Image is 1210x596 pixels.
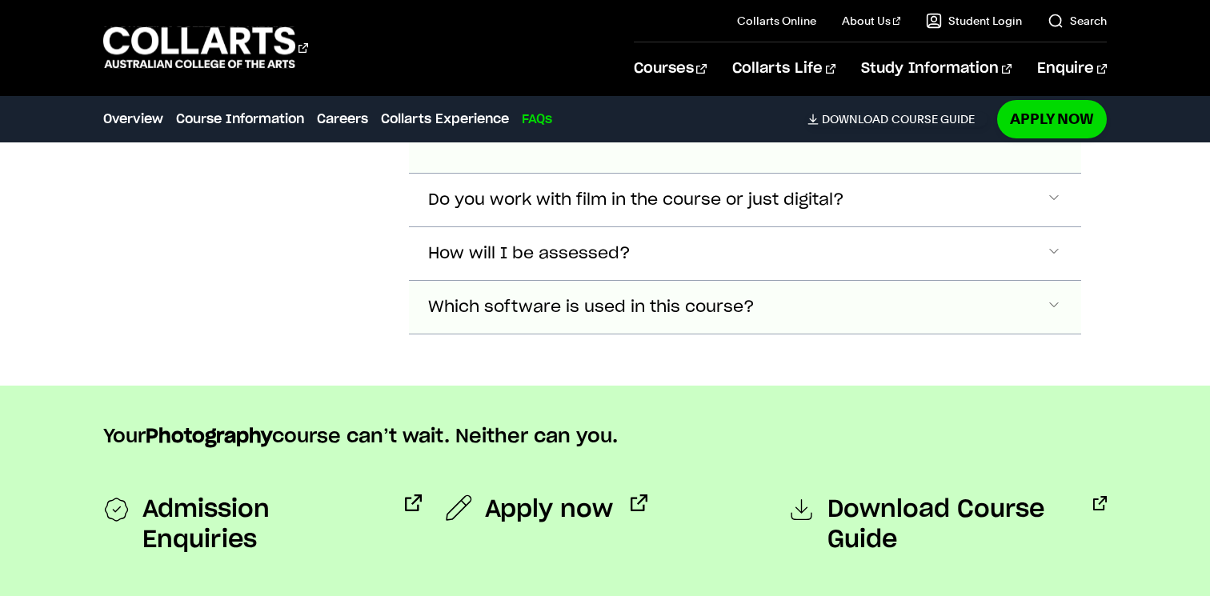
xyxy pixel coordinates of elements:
a: Admission Enquiries [103,494,422,555]
span: Apply now [485,494,613,525]
a: Download Course Guide [788,494,1107,555]
span: Which software is used in this course? [428,298,755,317]
span: Download [822,112,888,126]
a: Search [1048,13,1107,29]
button: How will I be assessed? [409,227,1082,280]
a: Collarts Online [737,13,816,29]
a: Student Login [926,13,1022,29]
a: Enquire [1037,42,1107,95]
span: How will I be assessed? [428,245,631,263]
div: Go to homepage [103,25,308,70]
a: Collarts Life [732,42,835,95]
a: Apply Now [997,100,1107,138]
a: Collarts Experience [381,110,509,129]
span: Download Course Guide [827,494,1076,555]
a: Study Information [861,42,1012,95]
a: Overview [103,110,163,129]
span: Admission Enquiries [142,494,388,555]
a: About Us [842,13,901,29]
strong: Photography [146,427,272,446]
a: Apply now [446,494,647,525]
a: Courses [634,42,707,95]
a: FAQs [522,110,552,129]
span: Do you work with film in the course or just digital? [428,191,844,210]
button: Do you work with film in the course or just digital? [409,174,1082,226]
a: Course Information [176,110,304,129]
a: DownloadCourse Guide [807,112,988,126]
a: Careers [317,110,368,129]
p: Your course can’t wait. Neither can you. [103,424,1108,450]
button: Which software is used in this course? [409,281,1082,334]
